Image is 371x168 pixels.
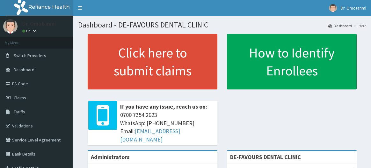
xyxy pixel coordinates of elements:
img: User Image [3,19,18,34]
a: [EMAIL_ADDRESS][DOMAIN_NAME] [120,127,180,143]
span: Dr. Omotanmi [341,5,366,11]
img: User Image [329,4,337,12]
a: Dashboard [328,23,352,28]
span: Dashboard [14,67,34,73]
span: 0700 7354 2623 WhatsApp: [PHONE_NUMBER] Email: [120,111,214,144]
b: If you have any issue, reach us on: [120,103,207,110]
a: How to Identify Enrollees [227,34,357,89]
span: Switch Providers [14,53,46,58]
a: Click here to submit claims [88,34,217,89]
b: Administrators [91,153,129,161]
p: Dr. Omotanmi [22,21,56,27]
li: Here [353,23,366,28]
a: Online [22,29,38,33]
span: Tariffs [14,109,25,115]
span: Claims [14,95,26,101]
strong: DE-FAVOURS DENTAL CLINIC [230,153,301,161]
h1: Dashboard - DE-FAVOURS DENTAL CLINIC [78,21,366,29]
